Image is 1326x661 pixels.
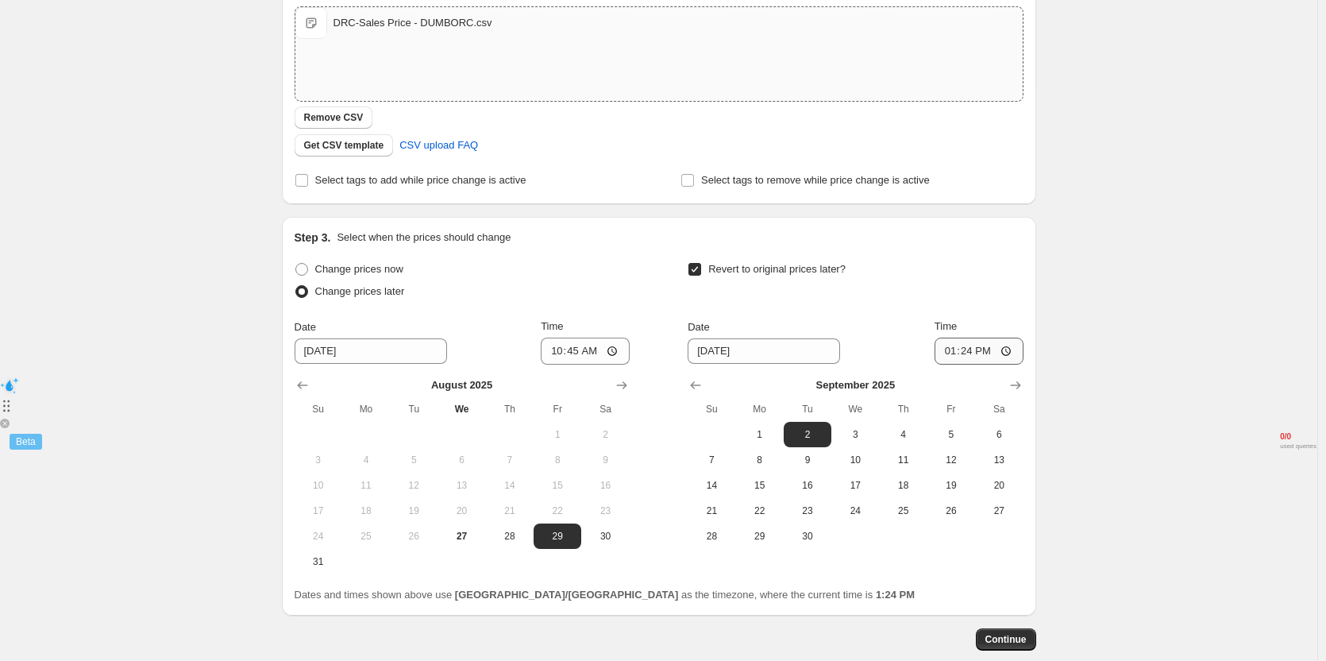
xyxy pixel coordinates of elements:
span: 18 [349,504,384,517]
button: Monday August 4 2025 [342,447,390,473]
span: 12 [396,479,431,492]
span: We [838,403,873,416]
th: Wednesday [438,396,485,422]
th: Saturday [975,396,1023,422]
span: Tu [396,403,431,416]
span: Fr [934,403,969,416]
button: Wednesday August 6 2025 [438,447,485,473]
span: Th [885,403,920,416]
span: 17 [838,479,873,492]
span: 6 [444,454,479,466]
span: 9 [588,454,623,466]
button: Show previous month, August 2025 [684,374,707,396]
span: 20 [444,504,479,517]
span: Continue [985,633,1027,646]
button: Saturday August 23 2025 [581,498,629,524]
span: Su [301,403,336,416]
button: Friday August 8 2025 [534,447,581,473]
button: Sunday August 17 2025 [295,498,342,524]
button: Saturday August 2 2025 [581,422,629,447]
button: Monday September 29 2025 [736,524,784,549]
p: Select when the prices should change [337,230,511,245]
button: Monday August 25 2025 [342,524,390,549]
button: Wednesday August 20 2025 [438,498,485,524]
th: Friday [534,396,581,422]
button: Thursday September 11 2025 [879,447,927,473]
button: Wednesday September 3 2025 [831,422,879,447]
input: 12:00 [541,338,630,365]
span: 8 [540,454,575,466]
span: 16 [790,479,825,492]
span: Sa [981,403,1016,416]
button: Friday August 22 2025 [534,498,581,524]
span: 14 [694,479,729,492]
th: Monday [736,396,784,422]
span: 11 [885,454,920,466]
button: Show next month, September 2025 [611,374,633,396]
span: 13 [981,454,1016,466]
span: 19 [934,479,969,492]
span: We [444,403,479,416]
span: Sa [588,403,623,416]
button: Friday September 12 2025 [927,447,975,473]
span: 7 [694,454,729,466]
button: Wednesday September 24 2025 [831,498,879,524]
button: Tuesday September 30 2025 [784,524,831,549]
button: Saturday September 6 2025 [975,422,1023,447]
span: CSV upload FAQ [399,137,478,153]
th: Thursday [879,396,927,422]
span: 1 [742,428,777,441]
span: Su [694,403,729,416]
span: Date [295,321,316,333]
th: Monday [342,396,390,422]
span: 30 [790,530,825,543]
button: Tuesday September 23 2025 [784,498,831,524]
button: Sunday September 21 2025 [688,498,735,524]
span: Get CSV template [304,139,384,152]
button: Monday August 11 2025 [342,473,390,498]
span: 23 [790,504,825,517]
span: 15 [540,479,575,492]
span: 26 [934,504,969,517]
span: Select tags to remove while price change is active [701,174,930,186]
button: Monday September 8 2025 [736,447,784,473]
button: Show previous month, July 2025 [291,374,314,396]
h2: Step 3. [295,230,331,245]
button: Sunday August 3 2025 [295,447,342,473]
th: Wednesday [831,396,879,422]
button: Tuesday September 9 2025 [784,447,831,473]
input: 8/27/2025 [688,338,840,364]
span: 23 [588,504,623,517]
button: Thursday September 18 2025 [879,473,927,498]
button: Tuesday August 5 2025 [390,447,438,473]
button: Sunday August 10 2025 [295,473,342,498]
span: Remove CSV [304,111,364,124]
b: 1:24 PM [876,589,915,601]
button: Saturday September 27 2025 [975,498,1023,524]
button: Thursday August 21 2025 [486,498,534,524]
th: Saturday [581,396,629,422]
a: CSV upload FAQ [390,133,488,158]
button: Thursday August 28 2025 [486,524,534,549]
span: Change prices later [315,285,405,297]
span: 2 [790,428,825,441]
span: 10 [301,479,336,492]
div: DRC-Sales Price - DUMBORC.csv [333,15,492,31]
span: 2 [588,428,623,441]
span: Th [492,403,527,416]
span: Revert to original prices later? [708,263,846,275]
span: 27 [444,530,479,543]
span: 31 [301,555,336,568]
span: 25 [349,530,384,543]
button: Tuesday August 26 2025 [390,524,438,549]
input: 12:00 [935,338,1023,365]
span: Time [935,320,957,332]
span: 1 [540,428,575,441]
span: 29 [540,530,575,543]
button: Sunday August 24 2025 [295,524,342,549]
span: 11 [349,479,384,492]
button: Friday August 1 2025 [534,422,581,447]
button: Tuesday September 16 2025 [784,473,831,498]
span: 3 [301,454,336,466]
span: 15 [742,479,777,492]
